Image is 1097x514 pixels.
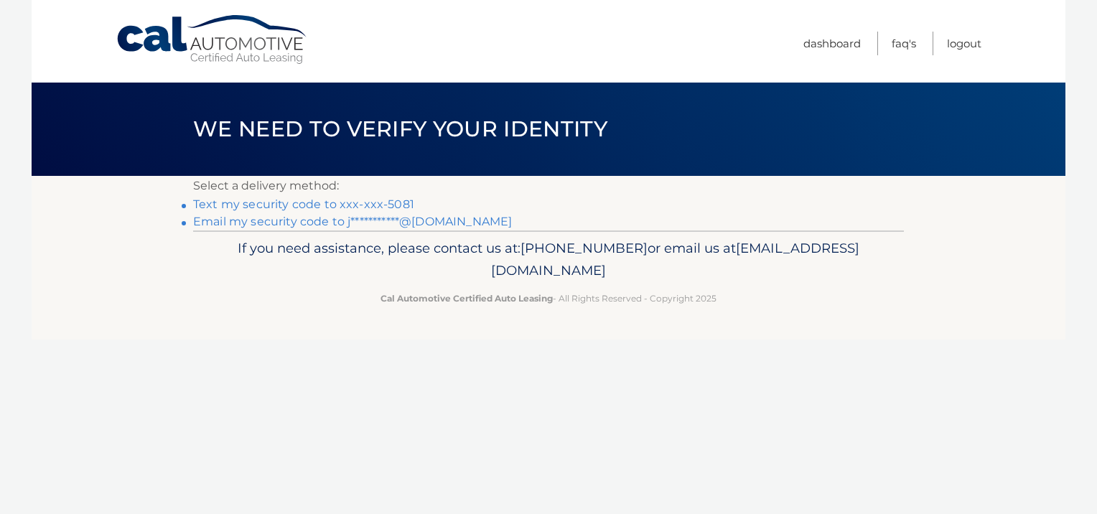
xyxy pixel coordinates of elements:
a: Cal Automotive [116,14,309,65]
strong: Cal Automotive Certified Auto Leasing [381,293,553,304]
a: Logout [947,32,981,55]
span: [PHONE_NUMBER] [521,240,648,256]
a: FAQ's [892,32,916,55]
span: We need to verify your identity [193,116,607,142]
p: If you need assistance, please contact us at: or email us at [202,237,895,283]
p: - All Rights Reserved - Copyright 2025 [202,291,895,306]
a: Text my security code to xxx-xxx-5081 [193,197,414,211]
p: Select a delivery method: [193,176,904,196]
a: Dashboard [803,32,861,55]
